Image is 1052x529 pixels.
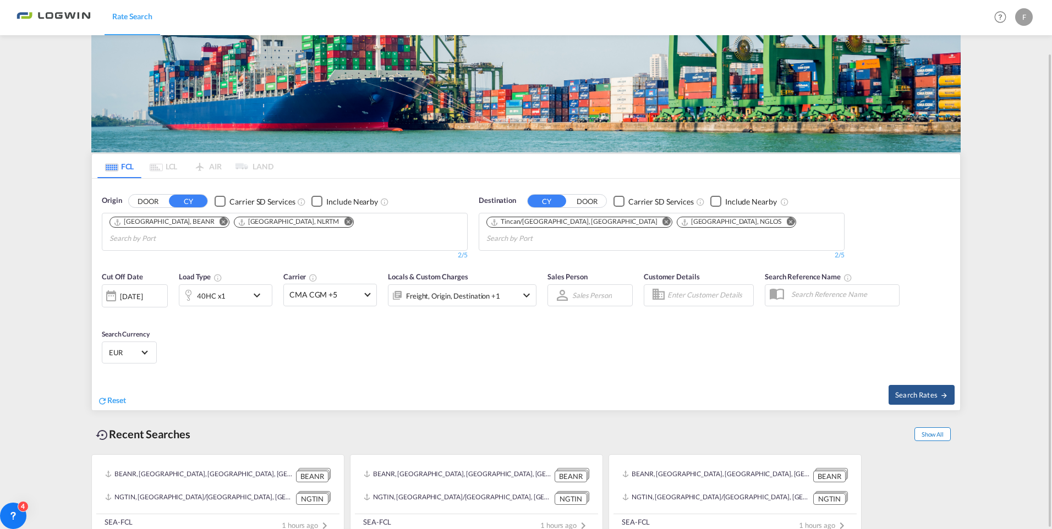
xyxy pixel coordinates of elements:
[914,427,951,441] span: Show All
[843,273,852,282] md-icon: Your search will be saved by the below given name
[102,284,168,307] div: [DATE]
[97,154,273,178] md-pagination-wrapper: Use the left and right arrow keys to navigate between tabs
[364,468,552,482] div: BEANR, Antwerp, Belgium, Western Europe, Europe
[91,422,195,447] div: Recent Searches
[388,272,468,281] span: Locals & Custom Charges
[555,471,587,482] div: BEANR
[296,493,328,505] div: NGTIN
[229,196,295,207] div: Carrier SD Services
[1015,8,1033,26] div: F
[297,197,306,206] md-icon: Unchecked: Search for CY (Container Yard) services for all selected carriers.Checked : Search for...
[364,491,552,505] div: NGTIN, Tincan/Lagos, Nigeria, Western Africa, Africa
[363,517,391,527] div: SEA-FCL
[479,251,845,260] div: 2/5
[296,471,328,482] div: BEANR
[380,197,389,206] md-icon: Unchecked: Ignores neighbouring ports when fetching rates.Checked : Includes neighbouring ports w...
[105,517,133,527] div: SEA-FCL
[555,493,587,505] div: NGTIN
[326,196,378,207] div: Include Nearby
[667,287,750,304] input: Enter Customer Details
[283,272,317,281] span: Carrier
[681,217,782,227] div: Lagos, NGLOS
[547,272,588,281] span: Sales Person
[490,217,660,227] div: Press delete to remove this chip.
[289,289,361,300] span: CMA CGM +5
[309,273,317,282] md-icon: The selected Trucker/Carrierwill be displayed in the rate results If the rates are from another f...
[571,287,613,303] md-select: Sales Person
[250,289,269,302] md-icon: icon-chevron-down
[108,213,462,247] md-chips-wrap: Chips container. Use arrow keys to select chips.
[129,195,167,208] button: DOOR
[779,217,796,228] button: Remove
[113,217,215,227] div: Antwerp, BEANR
[681,217,784,227] div: Press delete to remove this chip.
[485,213,839,247] md-chips-wrap: Chips container. Use arrow keys to select chips.
[120,291,143,301] div: [DATE]
[991,8,1015,27] div: Help
[17,5,91,30] img: bc73a0e0d8c111efacd525e4c8ad7d32.png
[710,195,777,207] md-checkbox: Checkbox No Ink
[991,8,1010,26] span: Help
[97,154,141,178] md-tab-item: FCL
[113,217,217,227] div: Press delete to remove this chip.
[725,196,777,207] div: Include Nearby
[940,392,948,399] md-icon: icon-arrow-right
[765,272,852,281] span: Search Reference Name
[213,273,222,282] md-icon: icon-information-outline
[102,272,143,281] span: Cut Off Date
[490,217,657,227] div: Tincan/Lagos, NGTIN
[179,272,222,281] span: Load Type
[112,12,152,21] span: Rate Search
[105,491,293,505] div: NGTIN, Tincan/Lagos, Nigeria, Western Africa, Africa
[197,288,226,304] div: 40HC x1
[215,195,295,207] md-checkbox: Checkbox No Ink
[786,286,899,302] input: Search Reference Name
[520,289,533,302] md-icon: icon-chevron-down
[406,288,500,304] div: Freight Origin Destination Dock Stuffing
[568,195,606,208] button: DOOR
[655,217,672,228] button: Remove
[97,395,126,407] div: icon-refreshReset
[644,272,699,281] span: Customer Details
[780,197,789,206] md-icon: Unchecked: Ignores neighbouring ports when fetching rates.Checked : Includes neighbouring ports w...
[622,517,650,527] div: SEA-FCL
[212,217,229,228] button: Remove
[813,471,846,482] div: BEANR
[696,197,705,206] md-icon: Unchecked: Search for CY (Container Yard) services for all selected carriers.Checked : Search for...
[486,230,591,247] input: Chips input.
[388,284,536,306] div: Freight Origin Destination Dock Stuffingicon-chevron-down
[613,195,694,207] md-checkbox: Checkbox No Ink
[238,217,342,227] div: Press delete to remove this chip.
[102,251,468,260] div: 2/5
[92,179,960,410] div: OriginDOOR CY Checkbox No InkUnchecked: Search for CY (Container Yard) services for all selected ...
[622,491,810,505] div: NGTIN, Tincan/Lagos, Nigeria, Western Africa, Africa
[109,348,140,357] span: EUR
[889,385,955,405] button: Search Ratesicon-arrow-right
[179,284,272,306] div: 40HC x1icon-chevron-down
[238,217,339,227] div: Rotterdam, NLRTM
[528,195,566,207] button: CY
[337,217,353,228] button: Remove
[102,330,150,338] span: Search Currency
[479,195,516,206] span: Destination
[97,396,107,406] md-icon: icon-refresh
[107,395,126,405] span: Reset
[622,468,810,482] div: BEANR, Antwerp, Belgium, Western Europe, Europe
[102,306,110,321] md-datepicker: Select
[311,195,378,207] md-checkbox: Checkbox No Ink
[109,230,214,247] input: Chips input.
[108,344,151,360] md-select: Select Currency: € EUREuro
[169,195,207,207] button: CY
[102,195,122,206] span: Origin
[105,468,293,482] div: BEANR, Antwerp, Belgium, Western Europe, Europe
[96,428,109,442] md-icon: icon-backup-restore
[813,493,846,505] div: NGTIN
[628,196,694,207] div: Carrier SD Services
[895,390,948,399] span: Search Rates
